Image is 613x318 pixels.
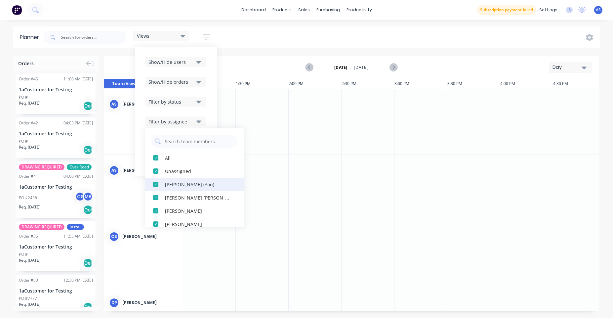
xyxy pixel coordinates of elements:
[19,301,40,307] span: Req. [DATE]
[19,257,40,263] span: Req. [DATE]
[18,60,34,67] span: Orders
[109,165,119,175] div: AS
[122,234,178,240] div: [PERSON_NAME]
[145,116,206,126] button: Filter by assignee
[536,5,561,15] div: settings
[122,101,178,107] div: [PERSON_NAME] (You)
[19,100,40,106] span: Req. [DATE]
[109,99,119,109] div: AS
[61,31,126,44] input: Search for orders...
[19,251,28,257] div: PO #
[334,65,347,70] strong: [DATE]
[19,164,64,170] span: DRAWING REQUIRED
[145,97,206,107] button: Filter by status
[19,277,38,283] div: Order # 33
[165,181,231,188] div: [PERSON_NAME] (You)
[122,300,178,306] div: [PERSON_NAME]
[19,243,93,250] div: 1aCustomer for Testing
[306,63,313,71] button: Previous page
[165,194,231,201] div: [PERSON_NAME] [PERSON_NAME]
[313,5,343,15] div: purchasing
[63,173,93,179] div: 04:00 PM [DATE]
[19,173,38,179] div: Order # 41
[109,232,119,242] div: CS
[12,5,22,15] img: Factory
[394,79,447,89] div: 3:00 PM
[19,120,38,126] div: Order # 42
[236,79,289,89] div: 1:30 PM
[165,154,231,161] div: All
[104,79,143,89] button: Team View
[19,86,93,93] div: 1aCustomer for Testing
[289,79,342,89] div: 2:00 PM
[83,302,93,312] div: Del
[19,204,40,210] span: Req. [DATE]
[19,94,28,100] div: PO #
[63,120,93,126] div: 04:03 PM [DATE]
[19,295,37,301] div: PO #7777
[165,167,231,174] div: Unassigned
[343,5,375,15] div: productivity
[269,5,295,15] div: products
[552,64,583,71] div: Day
[63,277,93,283] div: 12:30 PM [DATE]
[83,101,93,111] div: Del
[148,98,194,105] div: Filter by status
[295,5,313,15] div: sales
[19,144,40,150] span: Req. [DATE]
[148,118,194,125] div: Filter by assignee
[19,224,64,230] span: DRAWING REQUIRED
[477,5,536,15] button: Subscription payment failed
[109,298,119,308] div: DP
[83,258,93,268] div: Del
[122,167,178,173] div: [PERSON_NAME] [PERSON_NAME]
[447,79,500,89] div: 3:30 PM
[19,195,37,201] div: PO #2456
[83,192,93,202] div: MB
[19,138,28,144] div: PO #
[500,79,553,89] div: 4:00 PM
[75,192,85,202] div: CS
[67,164,92,170] span: Over Road
[19,76,38,82] div: Order # 45
[165,207,231,214] div: [PERSON_NAME]
[342,79,394,89] div: 2:30 PM
[553,79,606,89] div: 4:30 PM
[148,59,194,66] div: Show/Hide users
[63,76,93,82] div: 11:00 AM [DATE]
[354,65,369,70] span: [DATE]
[63,233,93,239] div: 11:55 AM [DATE]
[19,287,93,294] div: 1aCustomer for Testing
[165,220,231,227] div: [PERSON_NAME]
[549,62,592,73] button: Day
[19,233,38,239] div: Order # 35
[389,63,397,71] button: Next page
[83,205,93,215] div: Del
[67,224,84,230] span: Install
[137,32,149,39] span: Views
[596,7,601,13] span: AS
[20,33,42,41] div: Planner
[83,145,93,155] div: Del
[350,64,351,71] span: -
[164,135,234,148] input: Search team members
[238,5,269,15] a: dashboard
[148,78,194,85] div: Show/Hide orders
[145,77,206,87] button: Show/Hide orders
[145,57,206,67] button: Show/Hide users
[19,183,93,190] div: 1aCustomer for Testing
[19,130,93,137] div: 1aCustomer for Testing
